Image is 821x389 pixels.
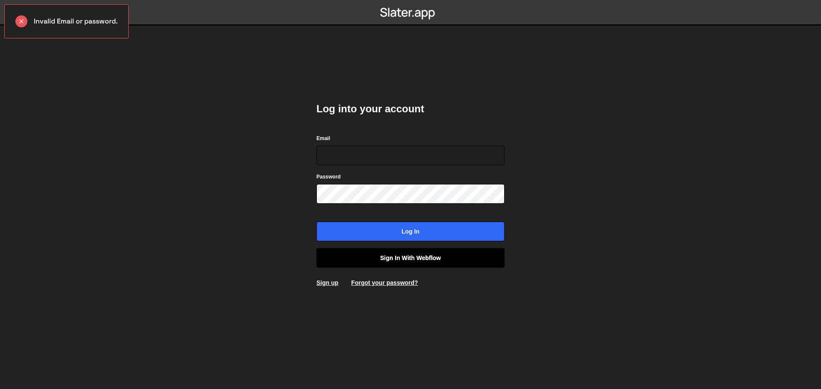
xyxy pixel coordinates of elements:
a: Forgot your password? [351,279,418,286]
a: Sign up [316,279,338,286]
h2: Log into your account [316,102,505,116]
label: Email [316,134,330,143]
a: Sign in with Webflow [316,248,505,268]
div: Invalid Email or password. [4,4,129,38]
label: Password [316,173,341,181]
input: Log in [316,222,505,241]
